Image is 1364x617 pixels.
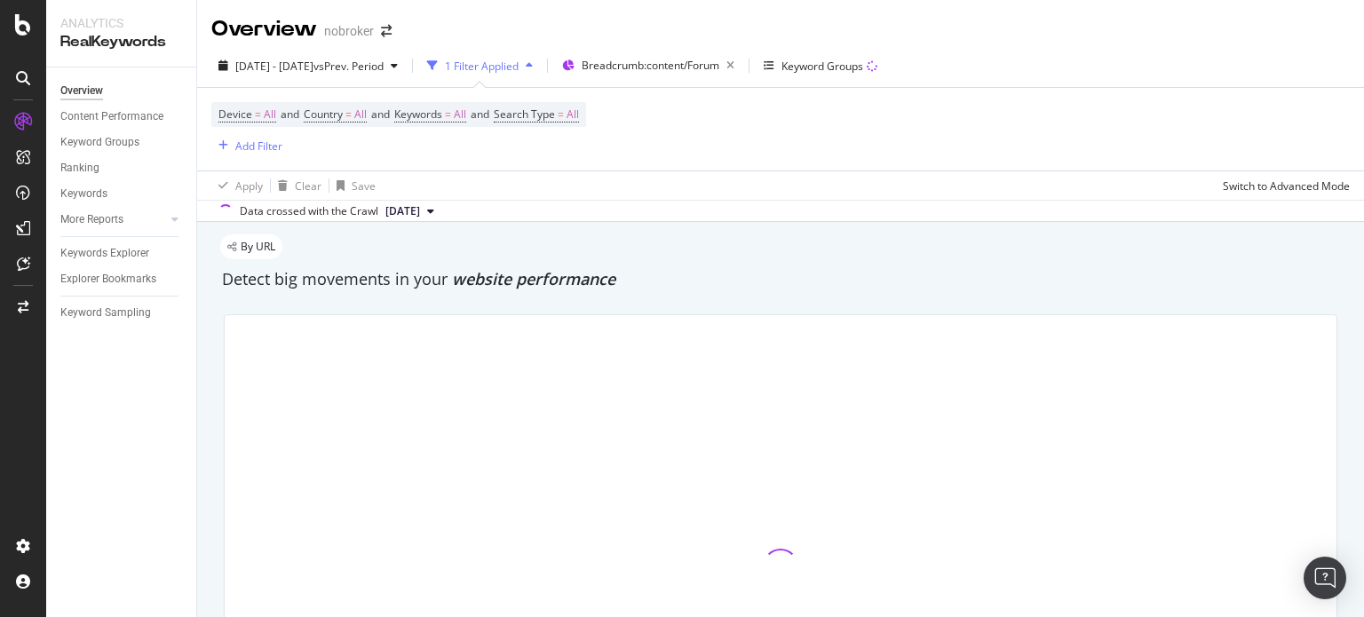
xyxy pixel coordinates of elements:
div: Add Filter [235,138,282,154]
span: vs Prev. Period [313,59,384,74]
div: Clear [295,178,321,194]
div: Switch to Advanced Mode [1223,178,1350,194]
span: Search Type [494,107,555,122]
a: Keyword Groups [60,133,184,152]
button: Apply [211,171,263,200]
button: [DATE] - [DATE]vsPrev. Period [211,51,405,80]
span: Keywords [394,107,442,122]
div: More Reports [60,210,123,229]
div: Keywords [60,185,107,203]
button: Clear [271,171,321,200]
div: Ranking [60,159,99,178]
div: arrow-right-arrow-left [381,25,392,37]
a: Keywords Explorer [60,244,184,263]
span: [DATE] - [DATE] [235,59,313,74]
div: RealKeywords [60,32,182,52]
button: [DATE] [378,201,441,222]
span: and [471,107,489,122]
a: Keywords [60,185,184,203]
div: 1 Filter Applied [445,59,519,74]
button: Add Filter [211,135,282,156]
a: Overview [60,82,184,100]
span: All [567,102,579,127]
button: Keyword Groups [757,51,884,80]
div: Data crossed with the Crawl [240,203,378,219]
a: Explorer Bookmarks [60,270,184,289]
div: Overview [211,14,317,44]
div: Keyword Groups [781,59,863,74]
span: Breadcrumb: content/Forum [582,58,719,73]
span: and [281,107,299,122]
a: More Reports [60,210,166,229]
div: legacy label [220,234,282,259]
span: All [454,102,466,127]
div: Keywords Explorer [60,244,149,263]
div: Keyword Sampling [60,304,151,322]
span: By URL [241,241,275,252]
a: Ranking [60,159,184,178]
div: Detect big movements in your [222,268,1339,291]
span: = [345,107,352,122]
button: Switch to Advanced Mode [1216,171,1350,200]
span: Device [218,107,252,122]
a: Content Performance [60,107,184,126]
span: = [558,107,564,122]
span: 2025 Aug. 4th [385,203,420,219]
span: = [255,107,261,122]
button: Breadcrumb:content/Forum [555,51,741,80]
div: Save [352,178,376,194]
span: All [264,102,276,127]
button: Save [329,171,376,200]
div: Keyword Groups [60,133,139,152]
div: Content Performance [60,107,163,126]
button: 1 Filter Applied [420,51,540,80]
div: Overview [60,82,103,100]
span: website performance [452,268,615,289]
div: Explorer Bookmarks [60,270,156,289]
div: nobroker [324,22,374,40]
span: All [354,102,367,127]
div: Apply [235,178,263,194]
span: = [445,107,451,122]
span: Country [304,107,343,122]
span: and [371,107,390,122]
a: Keyword Sampling [60,304,184,322]
div: Analytics [60,14,182,32]
div: Open Intercom Messenger [1304,557,1346,599]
